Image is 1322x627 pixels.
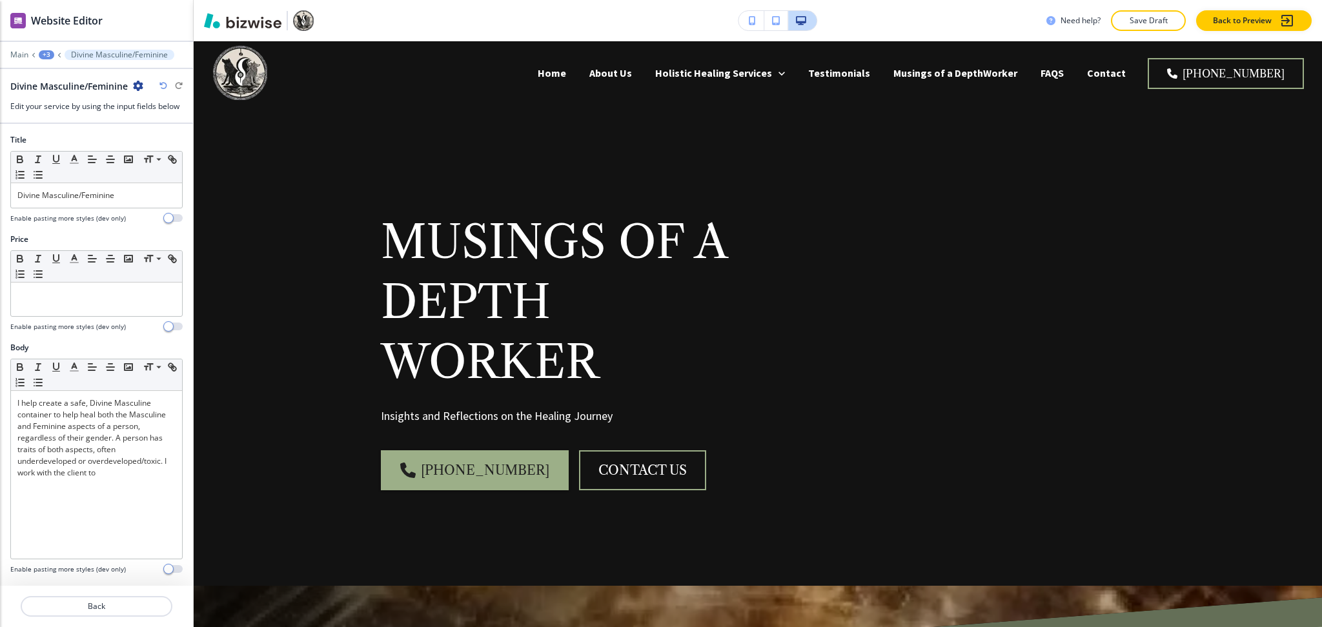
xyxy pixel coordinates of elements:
p: Divine Masculine/Feminine [17,190,176,201]
button: Back to Preview [1196,10,1312,31]
button: Divine Masculine/Feminine [65,50,174,60]
p: Insights and Reflections on the Healing Journey [381,408,742,424]
img: Pathwalker Quantum Healing, LLC [213,46,267,100]
h2: Body [10,342,28,353]
button: Save Draft [1111,10,1186,31]
p: Save Draft [1128,15,1169,26]
h2: Website Editor [31,13,103,28]
img: editor icon [10,13,26,28]
h2: Title [10,134,26,146]
h2: Divine Masculine/Feminine [10,79,128,93]
p: Home [538,66,566,81]
h2: Price [10,234,28,245]
p: Back to Preview [1213,15,1272,26]
img: Bizwise Logo [204,13,281,28]
p: Musings of a DepthWorker [893,66,1017,81]
p: I help create a safe, Divine Masculine container to help heal both the Masculine and Feminine asp... [17,397,176,479]
p: Contact [1087,66,1126,81]
p: Back [22,601,171,612]
p: Divine Masculine/Feminine [71,50,168,59]
button: CONTACT US [579,450,706,490]
h4: Enable pasting more styles (dev only) [10,322,126,332]
button: Back [21,596,172,617]
img: Your Logo [293,10,314,31]
p: Holistic Healing Services [655,66,772,81]
p: Musings of a Depth Worker [381,212,742,392]
h2: Media [10,584,183,596]
h4: Enable pasting more styles (dev only) [10,564,126,574]
h3: Need help? [1061,15,1101,26]
p: FAQS [1041,66,1064,81]
a: [PHONE_NUMBER] [1148,58,1304,89]
button: +3 [39,50,54,59]
h4: Enable pasting more styles (dev only) [10,214,126,223]
p: Testimonials [808,66,870,81]
a: [PHONE_NUMBER] [381,450,569,490]
h3: Edit your service by using the input fields below [10,101,183,112]
p: About Us [589,66,632,81]
button: Main [10,50,28,59]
